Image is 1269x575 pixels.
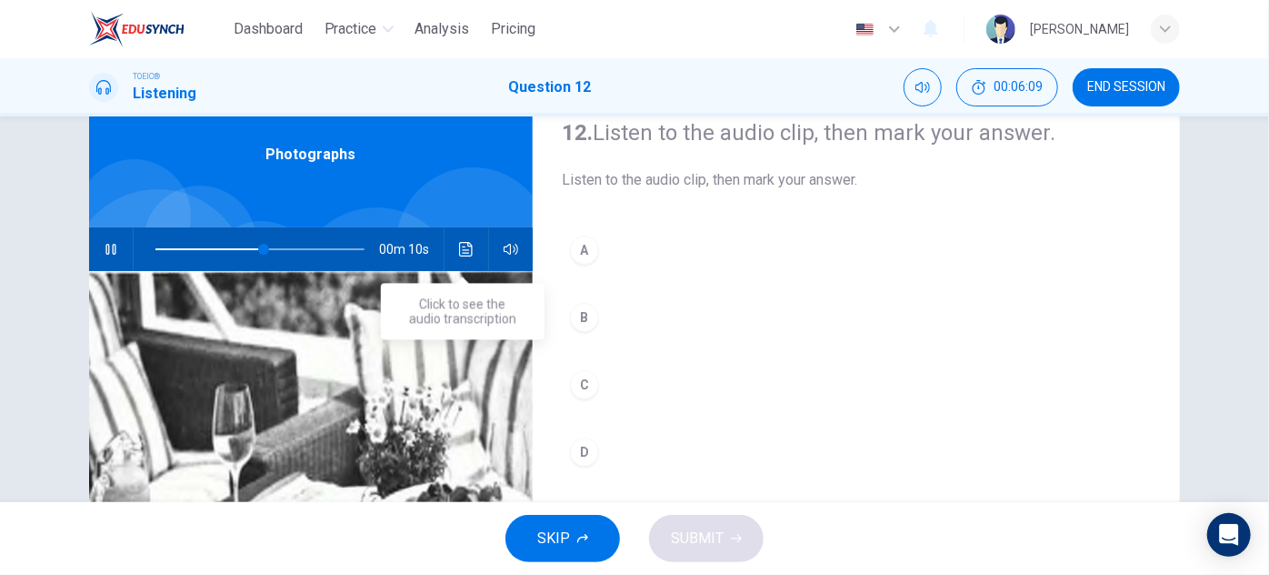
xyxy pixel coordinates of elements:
[317,13,401,45] button: Practice
[570,370,599,399] div: C
[994,80,1043,95] span: 00:06:09
[415,18,470,40] span: Analysis
[854,23,876,36] img: en
[562,120,593,146] strong: 12.
[570,303,599,332] div: B
[485,13,544,45] button: Pricing
[509,76,592,98] h1: Question 12
[537,526,570,551] span: SKIP
[562,169,1151,191] span: Listen to the audio clip, then mark your answer.
[570,236,599,265] div: A
[570,438,599,467] div: D
[562,295,1151,340] button: B
[562,429,1151,475] button: D
[381,283,545,339] div: Click to see the audio transcription
[505,515,620,562] button: SKIP
[266,144,356,166] span: Photographs
[1207,513,1251,557] div: Open Intercom Messenger
[89,11,226,47] a: EduSynch logo
[904,68,942,106] div: Mute
[1073,68,1180,106] button: END SESSION
[986,15,1015,44] img: Profile picture
[408,13,477,45] button: Analysis
[379,227,444,271] span: 00m 10s
[956,68,1058,106] div: Hide
[1030,18,1129,40] div: [PERSON_NAME]
[1087,80,1165,95] span: END SESSION
[492,18,536,40] span: Pricing
[234,18,303,40] span: Dashboard
[325,18,377,40] span: Practice
[562,362,1151,408] button: C
[133,83,196,105] h1: Listening
[226,13,310,45] button: Dashboard
[956,68,1058,106] button: 00:06:09
[562,118,1151,147] h4: Listen to the audio clip, then mark your answer.
[133,70,160,83] span: TOEIC®
[89,11,185,47] img: EduSynch logo
[562,227,1151,273] button: A
[452,227,481,271] button: Click to see the audio transcription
